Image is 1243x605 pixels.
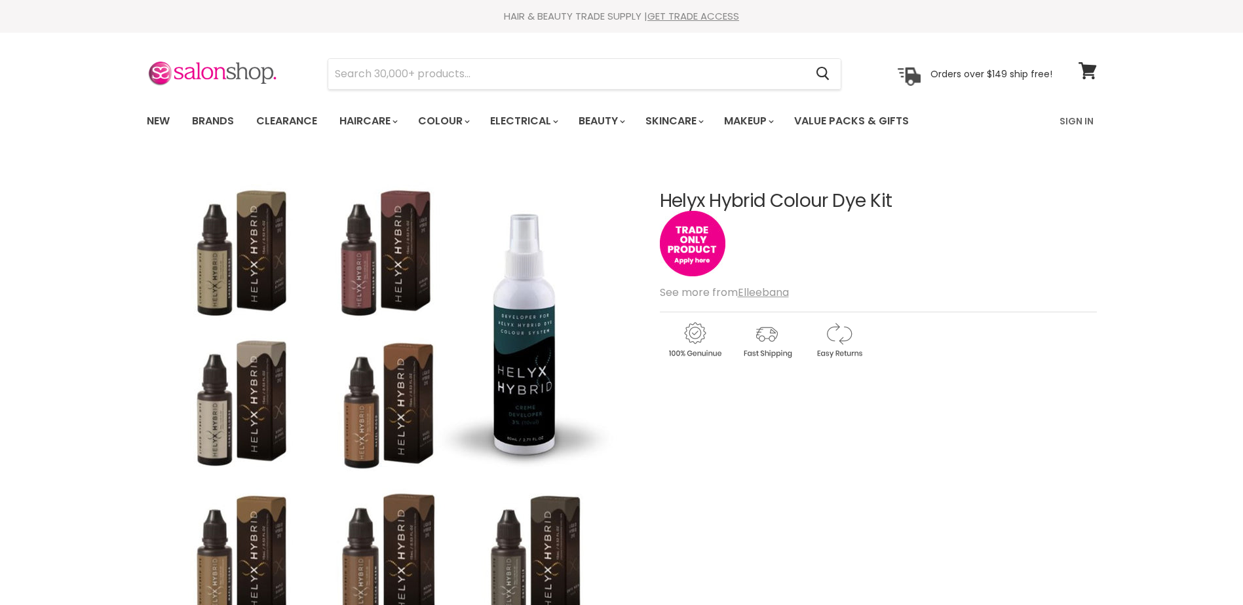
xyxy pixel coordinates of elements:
[1052,107,1101,135] a: Sign In
[130,10,1113,23] div: HAIR & BEAUTY TRADE SUPPLY |
[328,58,841,90] form: Product
[330,107,406,135] a: Haircare
[806,59,841,89] button: Search
[647,9,739,23] a: GET TRADE ACCESS
[804,320,873,360] img: returns.gif
[738,285,789,300] a: Elleebana
[660,211,725,276] img: tradeonly_small.jpg
[930,67,1052,79] p: Orders over $149 ship free!
[714,107,782,135] a: Makeup
[636,107,712,135] a: Skincare
[569,107,633,135] a: Beauty
[328,59,806,89] input: Search
[246,107,327,135] a: Clearance
[480,107,566,135] a: Electrical
[660,285,789,300] span: See more from
[660,320,729,360] img: genuine.gif
[130,102,1113,140] nav: Main
[784,107,919,135] a: Value Packs & Gifts
[137,102,985,140] ul: Main menu
[408,107,478,135] a: Colour
[137,107,180,135] a: New
[182,107,244,135] a: Brands
[732,320,801,360] img: shipping.gif
[660,191,1097,211] h1: Helyx Hybrid Colour Dye Kit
